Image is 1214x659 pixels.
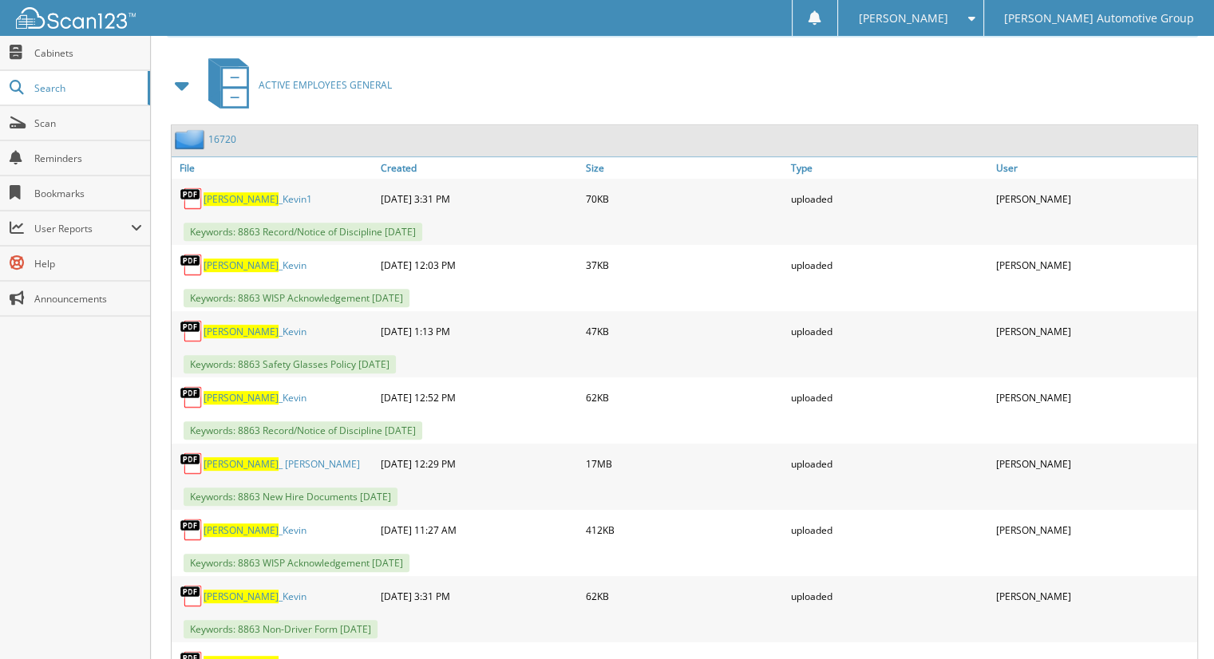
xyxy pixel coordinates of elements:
div: uploaded [787,249,992,281]
a: ACTIVE EMPLOYEES GENERAL [199,53,392,116]
a: [PERSON_NAME]_Kevin1 [204,192,312,206]
img: scan123-logo-white.svg [16,7,136,29]
a: Size [582,157,787,179]
span: Search [34,81,140,95]
span: Bookmarks [34,187,142,200]
a: Type [787,157,992,179]
div: uploaded [787,580,992,612]
a: File [172,157,377,179]
img: PDF.png [180,187,204,211]
div: 37KB [582,249,787,281]
a: [PERSON_NAME]_Kevin [204,523,306,537]
div: [PERSON_NAME] [992,315,1197,347]
div: uploaded [787,183,992,215]
div: 62KB [582,381,787,413]
div: uploaded [787,315,992,347]
div: [PERSON_NAME] [992,381,1197,413]
span: [PERSON_NAME] [204,192,279,206]
span: Keywords: 8863 WISP Acknowledgement [DATE] [184,289,409,307]
img: folder2.png [175,129,208,149]
span: ACTIVE EMPLOYEES GENERAL [259,78,392,92]
a: 16720 [208,132,236,146]
img: PDF.png [180,584,204,608]
a: [PERSON_NAME]_Kevin [204,590,306,603]
span: [PERSON_NAME] [858,14,947,23]
div: [PERSON_NAME] [992,514,1197,546]
a: [PERSON_NAME]_Kevin [204,391,306,404]
img: PDF.png [180,385,204,409]
div: [DATE] 11:27 AM [377,514,582,546]
img: PDF.png [180,452,204,476]
span: Keywords: 8863 Safety Glasses Policy [DATE] [184,355,396,373]
span: Keywords: 8863 New Hire Documents [DATE] [184,487,397,506]
span: Reminders [34,152,142,165]
div: [DATE] 12:03 PM [377,249,582,281]
div: uploaded [787,448,992,479]
span: Keywords: 8863 Record/Notice of Discipline [DATE] [184,223,422,241]
span: [PERSON_NAME] [204,523,279,537]
img: PDF.png [180,518,204,542]
span: [PERSON_NAME] [204,258,279,272]
div: [PERSON_NAME] [992,249,1197,281]
a: User [992,157,1197,179]
div: [PERSON_NAME] [992,183,1197,215]
a: [PERSON_NAME]_Kevin [204,258,306,272]
span: Announcements [34,292,142,306]
span: [PERSON_NAME] [204,325,279,338]
span: Keywords: 8863 WISP Acknowledgement [DATE] [184,554,409,572]
div: 70KB [582,183,787,215]
div: [DATE] 12:29 PM [377,448,582,479]
span: [PERSON_NAME] [204,457,279,471]
img: PDF.png [180,253,204,277]
div: 412KB [582,514,787,546]
div: [DATE] 1:13 PM [377,315,582,347]
div: uploaded [787,381,992,413]
div: 62KB [582,580,787,612]
a: Created [377,157,582,179]
span: Scan [34,116,142,130]
span: User Reports [34,222,131,235]
div: uploaded [787,514,992,546]
span: [PERSON_NAME] [204,391,279,404]
span: Keywords: 8863 Record/Notice of Discipline [DATE] [184,421,422,440]
div: [DATE] 3:31 PM [377,580,582,612]
img: PDF.png [180,319,204,343]
span: Help [34,257,142,270]
a: [PERSON_NAME]_Kevin [204,325,306,338]
a: [PERSON_NAME]_ [PERSON_NAME] [204,457,360,471]
div: [PERSON_NAME] [992,448,1197,479]
div: 47KB [582,315,787,347]
div: 17MB [582,448,787,479]
div: [PERSON_NAME] [992,580,1197,612]
span: Keywords: 8863 Non-Driver Form [DATE] [184,620,378,638]
div: [DATE] 3:31 PM [377,183,582,215]
span: [PERSON_NAME] Automotive Group [1004,14,1194,23]
div: [DATE] 12:52 PM [377,381,582,413]
span: [PERSON_NAME] [204,590,279,603]
span: Cabinets [34,46,142,60]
